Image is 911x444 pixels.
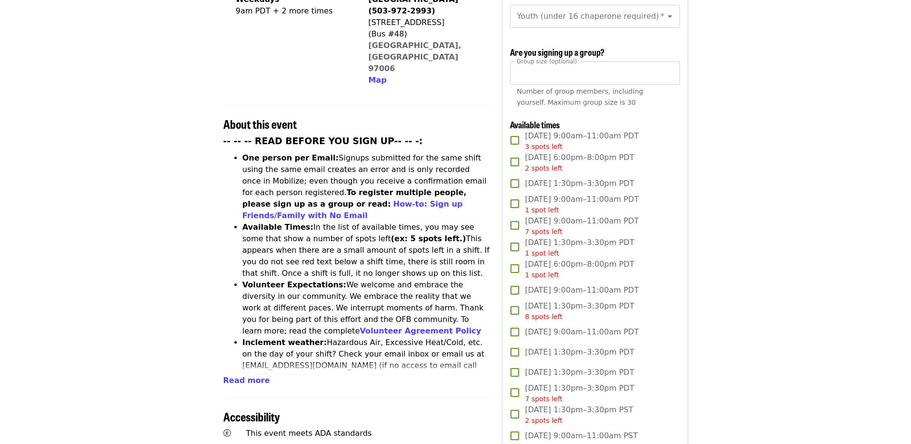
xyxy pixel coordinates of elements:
[525,259,634,280] span: [DATE] 6:00pm–8:00pm PDT
[243,337,491,395] li: Hazardous Air, Excessive Heat/Cold, etc. on the day of your shift? Check your email inbox or emai...
[243,199,463,220] a: How-to: Sign up Friends/Family with No Email
[525,237,634,259] span: [DATE] 1:30pm–3:30pm PDT
[243,279,491,337] li: We welcome and embrace the diversity in our community. We embrace the reality that we work at dif...
[525,143,562,150] span: 3 spots left
[223,115,297,132] span: About this event
[368,75,387,85] span: Map
[525,228,562,235] span: 7 spots left
[525,346,634,358] span: [DATE] 1:30pm–3:30pm PDT
[510,46,605,58] span: Are you signing up a group?
[243,188,467,209] strong: To register multiple people, please sign up as a group or read:
[525,164,562,172] span: 2 spots left
[223,376,270,385] span: Read more
[223,136,423,146] strong: -- -- -- READ BEFORE YOU SIGN UP-- -- -:
[525,404,633,426] span: [DATE] 1:30pm–3:30pm PST
[223,429,231,438] i: universal-access icon
[243,153,339,162] strong: One person per Email:
[243,222,491,279] li: In the list of available times, you may see some that show a number of spots left This appears wh...
[525,367,634,378] span: [DATE] 1:30pm–3:30pm PDT
[525,249,559,257] span: 1 spot left
[368,17,483,28] div: [STREET_ADDRESS]
[243,222,314,232] strong: Available Times:
[243,338,327,347] strong: Inclement weather:
[517,58,577,64] span: Group size (optional)
[223,408,280,425] span: Accessibility
[525,284,639,296] span: [DATE] 9:00am–11:00am PDT
[236,5,333,17] div: 9am PDT + 2 more times
[510,118,560,131] span: Available times
[368,74,387,86] button: Map
[525,215,639,237] span: [DATE] 9:00am–11:00am PDT
[525,130,639,152] span: [DATE] 9:00am–11:00am PDT
[525,395,562,403] span: 7 spots left
[360,326,481,335] a: Volunteer Agreement Policy
[525,152,634,173] span: [DATE] 6:00pm–8:00pm PDT
[525,206,559,214] span: 1 spot left
[223,375,270,386] button: Read more
[525,326,639,338] span: [DATE] 9:00am–11:00am PDT
[525,194,639,215] span: [DATE] 9:00am–11:00am PDT
[525,417,562,424] span: 2 spots left
[525,300,634,322] span: [DATE] 1:30pm–3:30pm PDT
[391,234,466,243] strong: (ex: 5 spots left.)
[368,41,462,73] a: [GEOGRAPHIC_DATA], [GEOGRAPHIC_DATA] 97006
[663,10,677,23] button: Open
[525,382,634,404] span: [DATE] 1:30pm–3:30pm PDT
[525,178,634,189] span: [DATE] 1:30pm–3:30pm PDT
[368,28,483,40] div: (Bus #48)
[525,313,562,321] span: 8 spots left
[517,87,643,106] span: Number of group members, including yourself. Maximum group size is 30
[525,271,559,279] span: 1 spot left
[243,280,347,289] strong: Volunteer Expectations:
[243,152,491,222] li: Signups submitted for the same shift using the same email creates an error and is only recorded o...
[510,62,680,85] input: [object Object]
[246,429,372,438] span: This event meets ADA standards
[525,430,638,442] span: [DATE] 9:00am–11:00am PST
